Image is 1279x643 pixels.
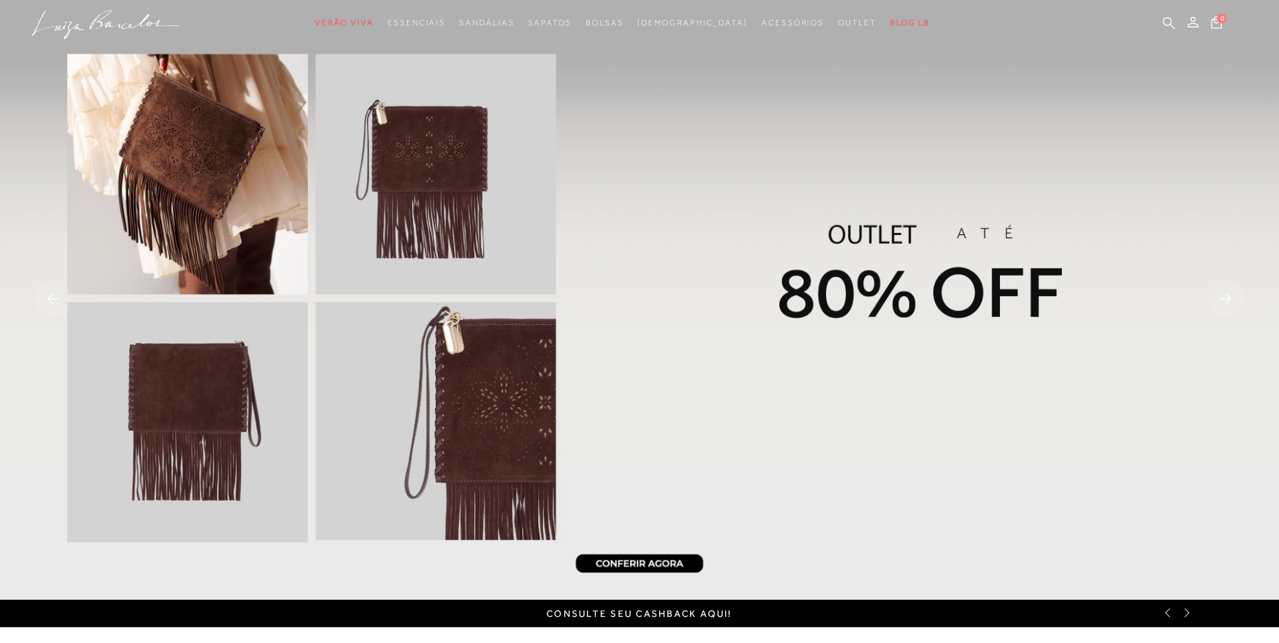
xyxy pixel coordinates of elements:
a: BLOG LB [890,10,930,36]
span: 0 [1217,14,1227,23]
a: categoryNavScreenReaderText [761,10,824,36]
a: categoryNavScreenReaderText [388,10,445,36]
span: BLOG LB [890,18,930,27]
span: Acessórios [761,18,824,27]
a: noSubCategoriesText [637,10,748,36]
a: categoryNavScreenReaderText [459,10,514,36]
a: categoryNavScreenReaderText [586,10,624,36]
a: categoryNavScreenReaderText [315,10,374,36]
span: [DEMOGRAPHIC_DATA] [637,18,748,27]
span: Sapatos [528,18,571,27]
a: categoryNavScreenReaderText [528,10,571,36]
span: Outlet [838,18,876,27]
a: categoryNavScreenReaderText [838,10,876,36]
button: 0 [1207,15,1226,34]
span: Essenciais [388,18,445,27]
span: Verão Viva [315,18,374,27]
span: Sandálias [459,18,514,27]
a: Consulte seu cashback aqui! [546,608,732,619]
span: Bolsas [586,18,624,27]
